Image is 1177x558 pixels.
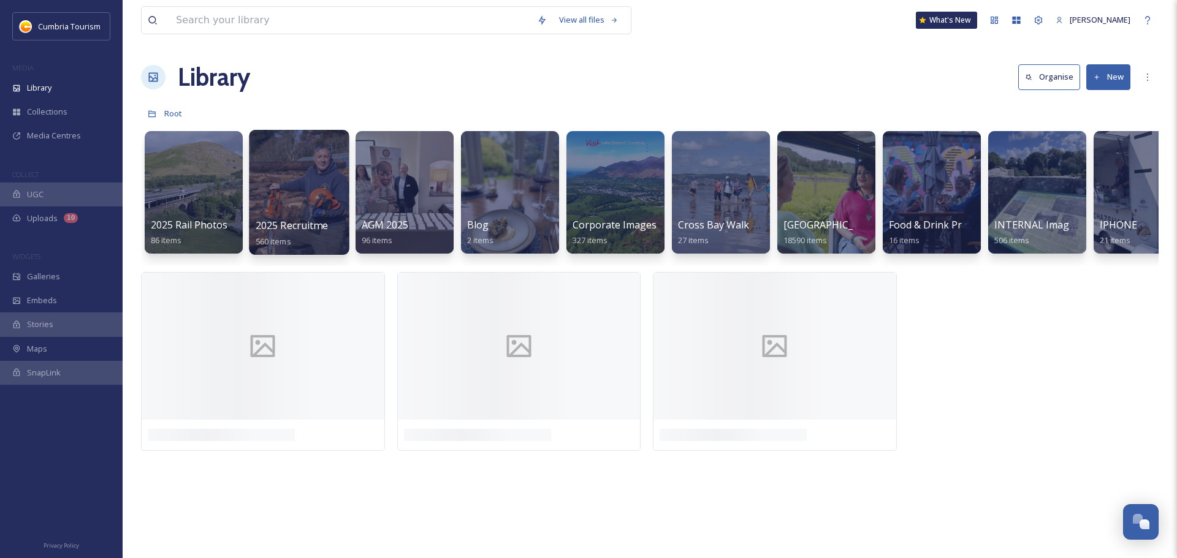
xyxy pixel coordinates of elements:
[783,235,827,246] span: 18590 items
[994,235,1029,246] span: 506 items
[151,219,227,246] a: 2025 Rail Photos86 items
[678,219,774,246] a: Cross Bay Walk 202427 items
[27,271,60,282] span: Galleries
[1123,504,1159,540] button: Open Chat
[889,235,920,246] span: 16 items
[27,106,67,118] span: Collections
[783,219,882,246] a: [GEOGRAPHIC_DATA]18590 items
[362,235,392,246] span: 96 items
[553,8,625,32] a: View all files
[1086,64,1130,89] button: New
[256,220,427,247] a: 2025 Recruitment - [PERSON_NAME]560 items
[573,235,608,246] span: 327 items
[1100,235,1130,246] span: 21 items
[1018,64,1086,89] a: Organise
[27,189,44,200] span: UGC
[1100,218,1137,232] span: IPHONE
[994,218,1084,232] span: INTERNAL Imagery
[38,21,101,32] span: Cumbria Tourism
[151,218,227,232] span: 2025 Rail Photos
[994,219,1084,246] a: INTERNAL Imagery506 items
[27,82,51,94] span: Library
[12,63,34,72] span: MEDIA
[362,218,408,232] span: AGM 2025
[1018,64,1080,89] button: Organise
[467,235,493,246] span: 2 items
[1049,8,1137,32] a: [PERSON_NAME]
[678,235,709,246] span: 27 items
[256,219,427,232] span: 2025 Recruitment - [PERSON_NAME]
[27,367,61,379] span: SnapLink
[164,108,182,119] span: Root
[12,170,39,179] span: COLLECT
[1070,14,1130,25] span: [PERSON_NAME]
[573,218,657,232] span: Corporate Images
[573,219,657,246] a: Corporate Images327 items
[916,12,977,29] a: What's New
[467,218,489,232] span: Blog
[151,235,181,246] span: 86 items
[678,218,774,232] span: Cross Bay Walk 2024
[27,213,58,224] span: Uploads
[27,343,47,355] span: Maps
[44,537,79,552] a: Privacy Policy
[889,219,984,246] a: Food & Drink Project16 items
[256,235,291,246] span: 560 items
[1100,219,1137,246] a: IPHONE21 items
[467,219,493,246] a: Blog2 items
[12,252,40,261] span: WIDGETS
[64,213,78,223] div: 10
[889,218,984,232] span: Food & Drink Project
[164,106,182,121] a: Root
[27,295,57,306] span: Embeds
[783,218,882,232] span: [GEOGRAPHIC_DATA]
[44,541,79,549] span: Privacy Policy
[20,20,32,32] img: images.jpg
[170,7,531,34] input: Search your library
[178,59,250,96] a: Library
[362,219,408,246] a: AGM 202596 items
[27,130,81,141] span: Media Centres
[27,319,53,330] span: Stories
